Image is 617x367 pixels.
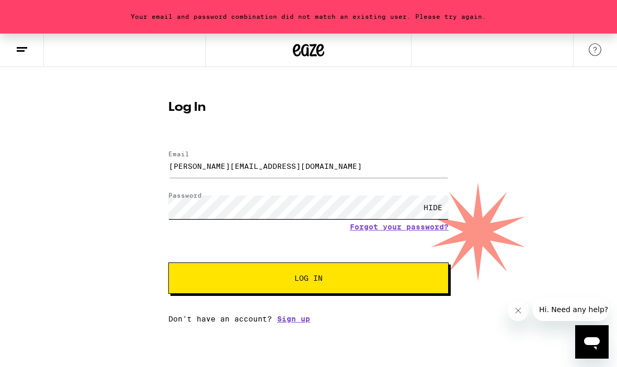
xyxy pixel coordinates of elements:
button: Log In [168,262,449,294]
iframe: Message from company [533,298,609,321]
h1: Log In [168,101,449,114]
span: Log In [294,274,323,282]
iframe: Button to launch messaging window [575,325,609,359]
input: Email [168,154,449,178]
label: Email [168,151,189,157]
div: Don't have an account? [168,315,449,323]
a: Forgot your password? [350,223,449,231]
iframe: Close message [508,300,529,321]
label: Password [168,192,202,199]
a: Sign up [277,315,310,323]
div: HIDE [417,196,449,219]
